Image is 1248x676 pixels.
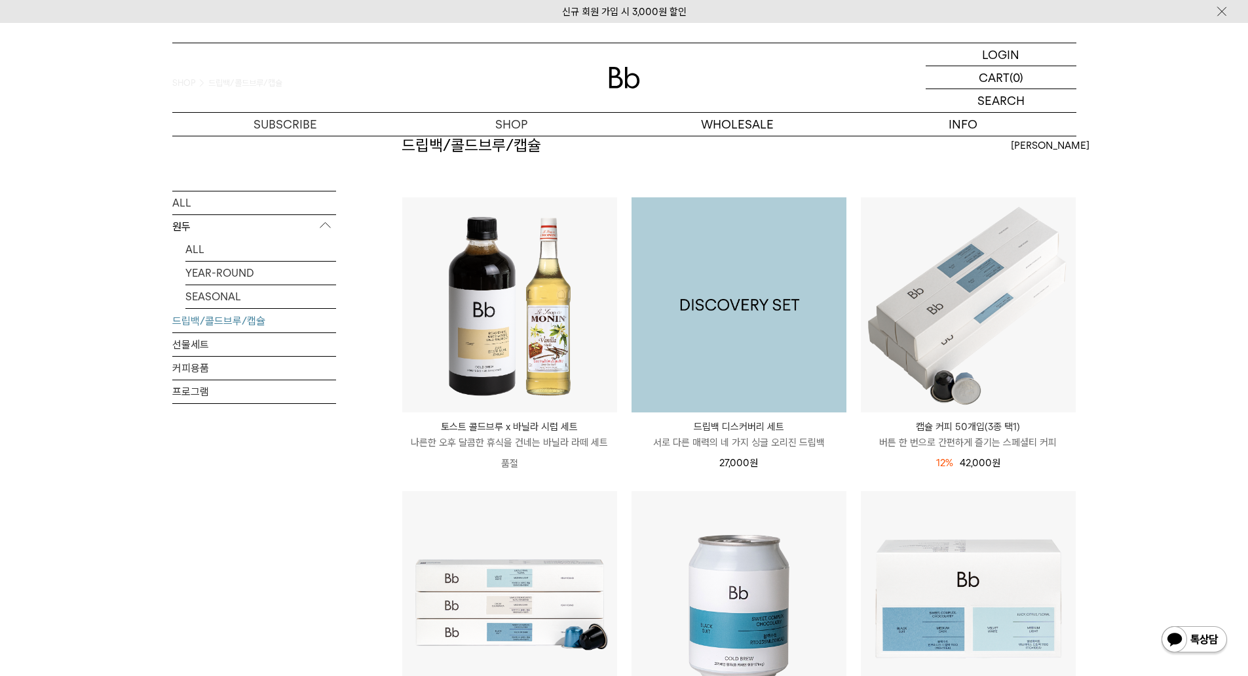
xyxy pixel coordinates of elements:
p: 캡슐 커피 50개입(3종 택1) [861,419,1076,435]
span: 42,000 [960,457,1000,469]
p: 버튼 한 번으로 간편하게 즐기는 스페셜티 커피 [861,435,1076,450]
a: 토스트 콜드브루 x 바닐라 시럽 세트 나른한 오후 달콤한 휴식을 건네는 바닐라 라떼 세트 [402,419,617,450]
p: 나른한 오후 달콤한 휴식을 건네는 바닐라 라떼 세트 [402,435,617,450]
a: YEAR-ROUND [185,261,336,284]
p: CART [979,66,1010,89]
p: WHOLESALE [624,113,850,136]
img: 토스트 콜드브루 x 바닐라 시럽 세트 [402,197,617,412]
span: 원 [749,457,758,469]
p: 토스트 콜드브루 x 바닐라 시럽 세트 [402,419,617,435]
a: 선물세트 [172,332,336,355]
p: (0) [1010,66,1023,89]
p: LOGIN [982,43,1019,66]
span: 27,000 [719,457,758,469]
a: SUBSCRIBE [172,113,398,136]
img: 카카오톡 채널 1:1 채팅 버튼 [1160,625,1228,656]
a: ALL [185,237,336,260]
p: 서로 다른 매력의 네 가지 싱글 오리진 드립백 [632,435,846,450]
div: 12% [936,455,953,471]
h2: 드립백/콜드브루/캡슐 [402,134,541,157]
p: 원두 [172,214,336,238]
p: INFO [850,113,1076,136]
p: 품절 [402,450,617,477]
a: ALL [172,191,336,214]
a: 드립백 디스커버리 세트 서로 다른 매력의 네 가지 싱글 오리진 드립백 [632,419,846,450]
a: SEASONAL [185,285,336,308]
a: 캡슐 커피 50개입(3종 택1) 버튼 한 번으로 간편하게 즐기는 스페셜티 커피 [861,419,1076,450]
p: 드립백 디스커버리 세트 [632,419,846,435]
img: 로고 [609,67,640,89]
a: 드립백/콜드브루/캡슐 [172,309,336,332]
a: 프로그램 [172,380,336,403]
a: SHOP [398,113,624,136]
span: 원 [992,457,1000,469]
span: [PERSON_NAME] [1011,138,1089,153]
img: 1000001174_add2_035.jpg [632,197,846,412]
img: 캡슐 커피 50개입(3종 택1) [861,197,1076,412]
a: 드립백 디스커버리 세트 [632,197,846,412]
a: 커피용품 [172,356,336,379]
a: 신규 회원 가입 시 3,000원 할인 [562,6,687,18]
a: CART (0) [926,66,1076,89]
a: LOGIN [926,43,1076,66]
p: SEARCH [977,89,1025,112]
